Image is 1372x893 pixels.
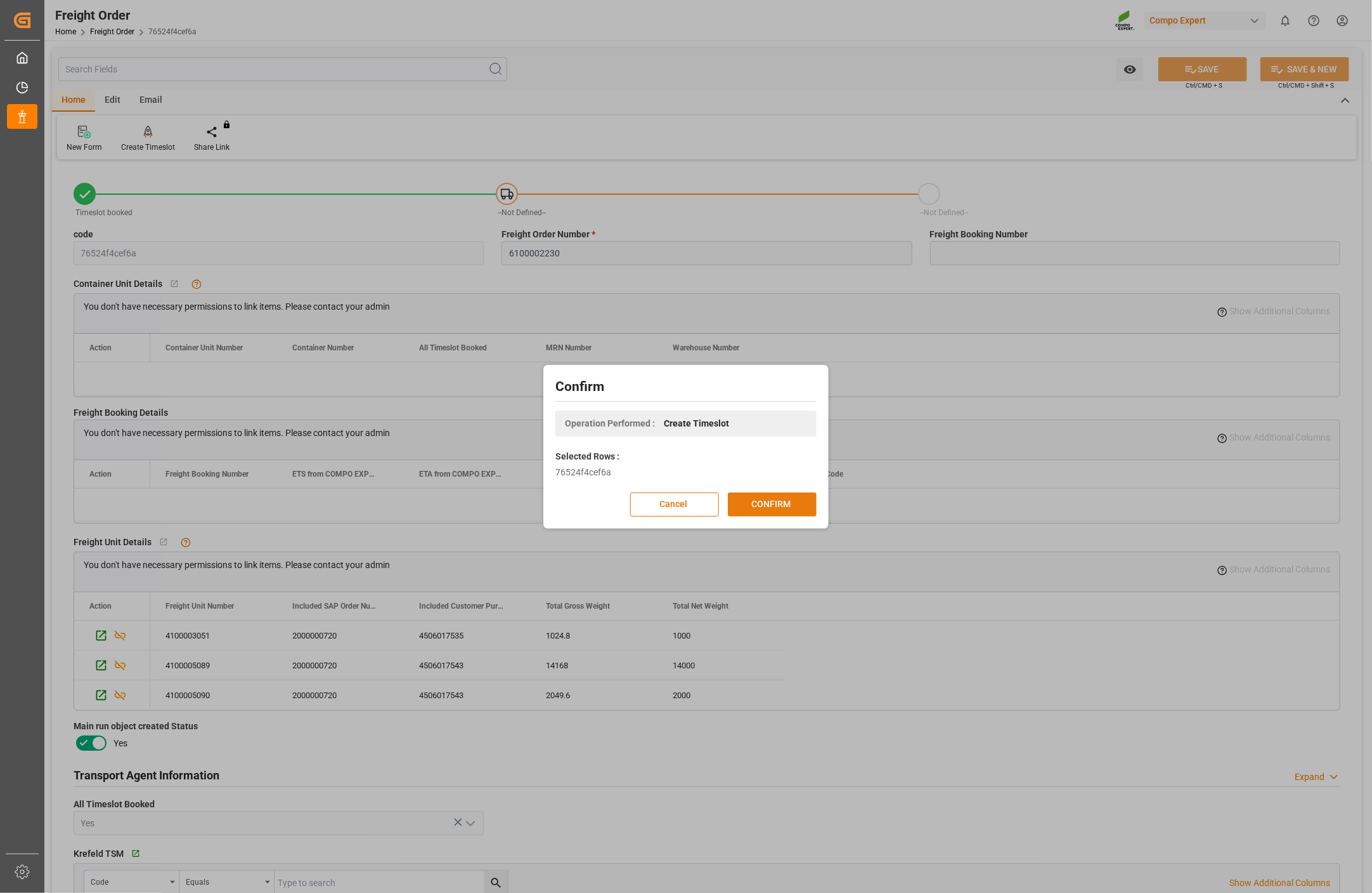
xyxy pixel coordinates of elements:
button: Cancel [630,493,719,517]
div: 76524f4cef6a [555,466,817,479]
label: Selected Rows : [555,450,619,463]
span: Create Timeslot [664,417,729,430]
button: CONFIRM [728,493,817,517]
h2: Confirm [555,377,817,397]
span: Operation Performed : [565,417,655,430]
